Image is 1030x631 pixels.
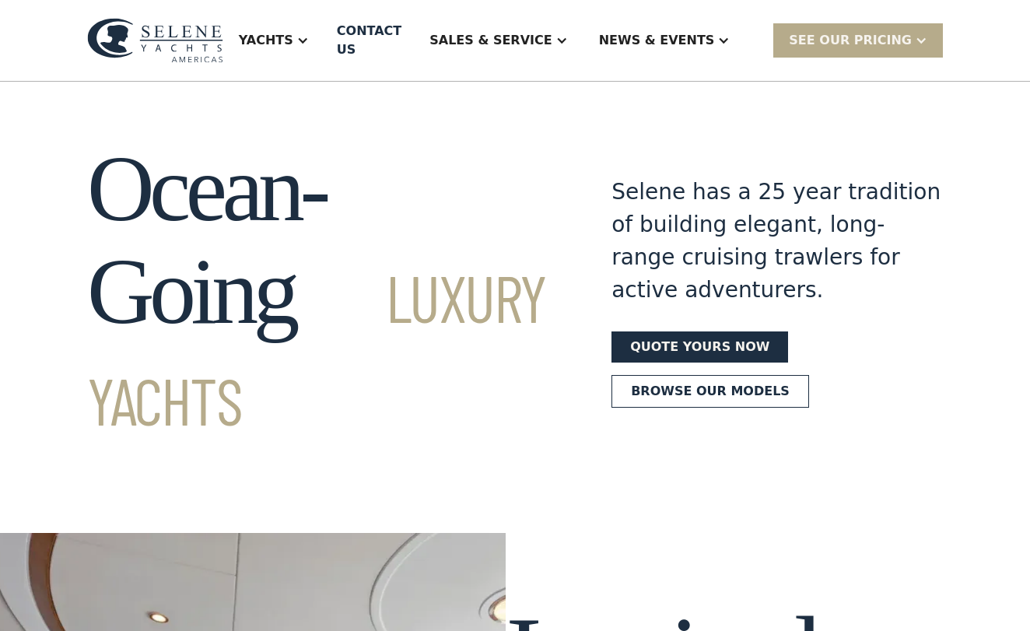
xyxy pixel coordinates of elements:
a: Browse our models [611,375,809,408]
img: logo [87,18,223,62]
div: Sales & Service [414,9,583,72]
div: Yachts [223,9,324,72]
div: Selene has a 25 year tradition of building elegant, long-range cruising trawlers for active adven... [611,176,943,307]
h1: Ocean-Going [87,138,555,446]
div: News & EVENTS [583,9,746,72]
div: Yachts [239,31,293,50]
a: Quote yours now [611,331,788,363]
div: Contact US [337,22,401,59]
div: SEE Our Pricing [773,23,943,57]
div: News & EVENTS [599,31,715,50]
div: SEE Our Pricing [789,31,912,50]
span: Luxury Yachts [87,258,546,439]
div: Sales & Service [429,31,552,50]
